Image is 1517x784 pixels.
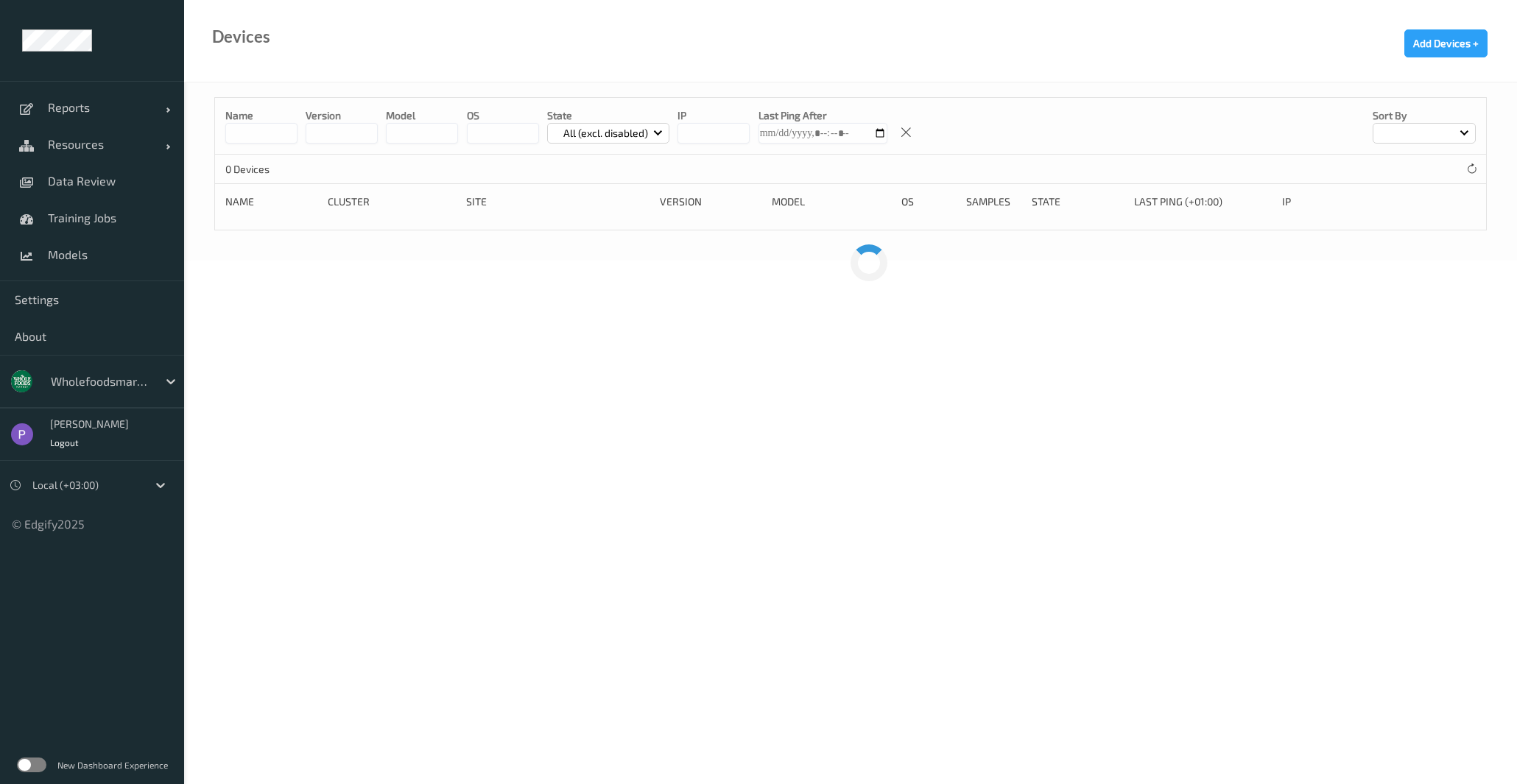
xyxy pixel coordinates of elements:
[225,194,317,209] div: Name
[772,194,891,209] div: Model
[547,108,670,123] p: State
[1134,194,1272,209] div: Last Ping (+01:00)
[660,194,761,209] div: version
[1404,29,1488,57] button: Add Devices +
[558,126,653,141] p: All (excl. disabled)
[966,194,1021,209] div: Samples
[677,108,750,123] p: IP
[758,108,887,123] p: Last Ping After
[1373,108,1476,123] p: Sort by
[328,194,457,209] div: Cluster
[467,108,539,123] p: OS
[225,108,298,123] p: Name
[466,194,650,209] div: Site
[1282,194,1393,209] div: ip
[306,108,378,123] p: version
[901,194,957,209] div: OS
[386,108,458,123] p: model
[225,162,336,177] p: 0 Devices
[1032,194,1124,209] div: State
[212,29,270,44] div: Devices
